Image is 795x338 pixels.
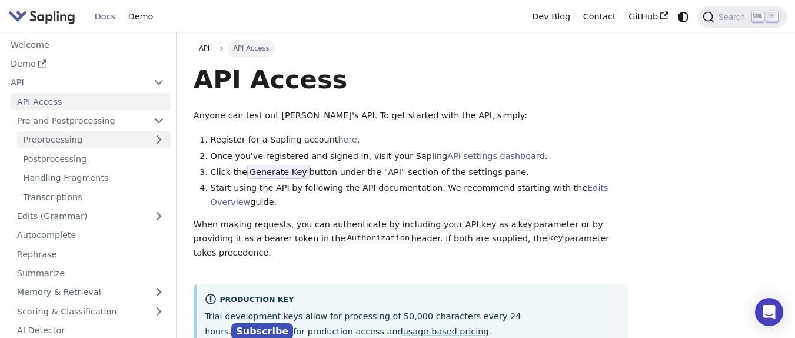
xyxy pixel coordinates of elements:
[194,109,628,123] p: Anyone can test out [PERSON_NAME]'s API. To get started with the API, simply:
[199,44,209,52] span: API
[211,133,628,147] li: Register for a Sapling account .
[755,298,783,326] div: Open Intercom Messenger
[8,8,75,25] img: Sapling.ai
[11,112,171,130] a: Pre and Postprocessing
[17,150,171,167] a: Postprocessing
[17,131,171,148] a: Preprocessing
[4,36,171,53] a: Welcome
[194,218,628,260] p: When making requests, you can authenticate by including your API key as a parameter or by providi...
[403,327,489,336] a: usage-based pricing
[17,170,171,187] a: Handling Fragments
[122,8,159,26] a: Demo
[11,93,171,110] a: API Access
[211,181,628,210] li: Start using the API by following the API documentation. We recommend starting with the guide.
[675,8,692,25] button: Switch between dark and light mode (currently system mode)
[88,8,122,26] a: Docs
[147,74,171,91] button: Collapse sidebar category 'API'
[345,233,411,244] code: Authorization
[211,165,628,180] li: Click the button under the "API" section of the settings pane.
[8,8,79,25] a: Sapling.ai
[698,6,786,28] button: Search (Ctrl+K)
[547,233,564,244] code: key
[11,246,171,263] a: Rephrase
[766,11,778,22] kbd: K
[447,151,544,161] a: API settings dashboard
[714,12,752,22] span: Search
[11,265,171,282] a: Summarize
[11,303,171,320] a: Scoring & Classification
[205,293,619,307] div: Production Key
[194,64,628,95] h1: API Access
[17,188,171,206] a: Transcriptions
[622,8,674,26] a: GitHub
[11,208,171,225] a: Edits (Grammar)
[11,227,171,244] a: Autocomplete
[194,40,628,57] nav: Breadcrumbs
[4,74,147,91] a: API
[228,40,275,57] span: API Access
[338,135,357,144] a: here
[517,219,534,231] code: key
[194,40,215,57] a: API
[4,55,171,72] a: Demo
[525,8,576,26] a: Dev Blog
[577,8,623,26] a: Contact
[211,150,628,164] li: Once you've registered and signed in, visit your Sapling .
[11,284,171,301] a: Memory & Retrieval
[247,165,310,179] span: Generate Key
